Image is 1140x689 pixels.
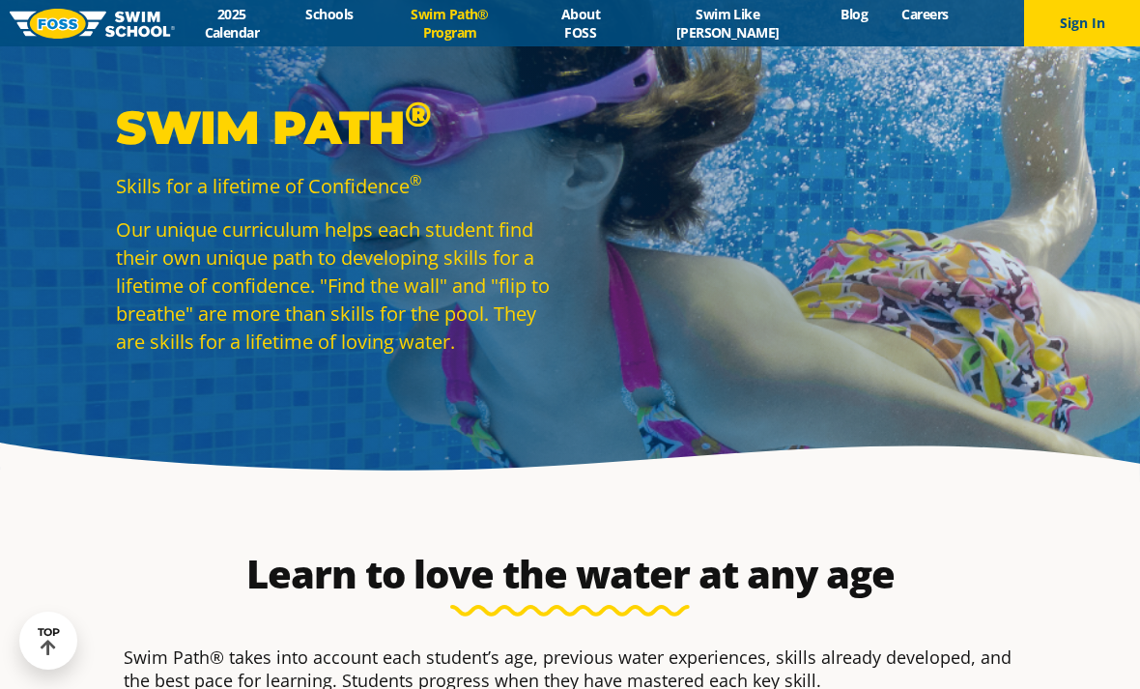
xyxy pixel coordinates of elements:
a: Swim Path® Program [370,5,529,42]
h2: Learn to love the water at any age [114,551,1026,597]
a: Blog [824,5,885,23]
a: Careers [885,5,965,23]
a: Swim Like [PERSON_NAME] [631,5,823,42]
p: Skills for a lifetime of Confidence [116,172,560,200]
p: Our unique curriculum helps each student find their own unique path to developing skills for a li... [116,215,560,356]
a: About FOSS [529,5,631,42]
a: Schools [289,5,370,23]
sup: ® [405,93,431,135]
p: Swim Path [116,99,560,157]
a: 2025 Calendar [175,5,289,42]
div: TOP [38,626,60,656]
sup: ® [410,170,421,189]
img: FOSS Swim School Logo [10,9,175,39]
